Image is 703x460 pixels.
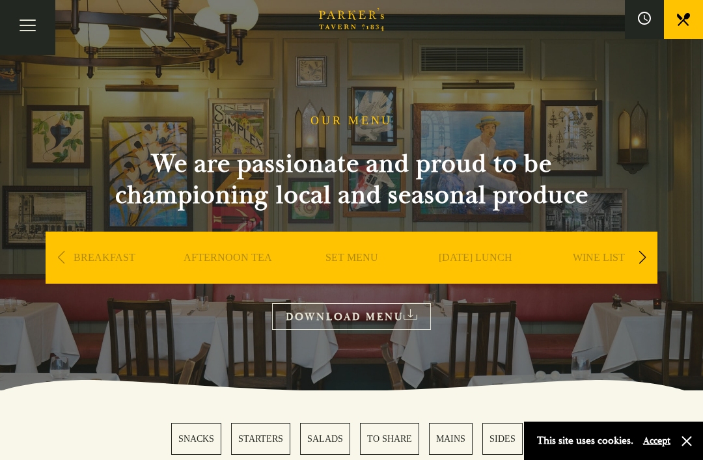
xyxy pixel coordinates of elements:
div: Previous slide [52,243,70,272]
a: 6 / 6 [482,423,523,455]
div: 1 / 9 [46,232,163,323]
a: AFTERNOON TEA [184,251,272,303]
h1: OUR MENU [310,114,393,128]
a: [DATE] LUNCH [439,251,512,303]
a: 4 / 6 [360,423,419,455]
a: SET MENU [325,251,378,303]
a: DOWNLOAD MENU [272,303,431,330]
div: 4 / 9 [417,232,534,323]
a: BREAKFAST [74,251,135,303]
a: 1 / 6 [171,423,221,455]
a: 3 / 6 [300,423,350,455]
button: Accept [643,435,670,447]
div: 2 / 9 [169,232,286,323]
button: Close and accept [680,435,693,448]
a: 2 / 6 [231,423,290,455]
a: WINE LIST [573,251,625,303]
div: Next slide [633,243,651,272]
a: 5 / 6 [429,423,473,455]
div: 5 / 9 [540,232,657,323]
div: 3 / 9 [293,232,410,323]
h2: We are passionate and proud to be championing local and seasonal produce [91,148,612,211]
p: This site uses cookies. [537,431,633,450]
